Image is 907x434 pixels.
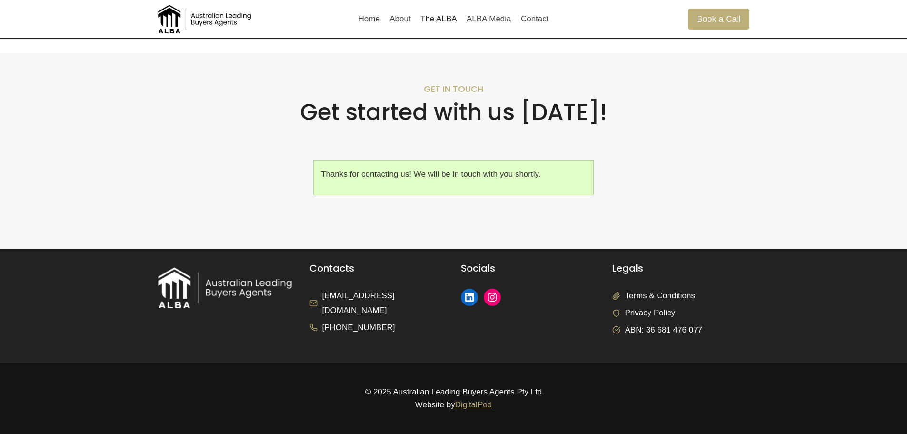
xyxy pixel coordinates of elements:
[309,289,447,318] a: [EMAIL_ADDRESS][DOMAIN_NAME]
[321,168,586,181] p: Thanks for contacting us! We will be in touch with you shortly.
[353,8,385,30] a: Home
[385,8,416,30] a: About
[353,8,553,30] nav: Primary Navigation
[462,8,516,30] a: ALBA Media
[461,263,598,274] h5: Socials
[158,5,253,33] img: Australian Leading Buyers Agents
[625,306,676,321] span: Privacy Policy
[309,321,395,335] a: [PHONE_NUMBER]
[612,263,749,274] h5: Legals
[688,9,749,29] a: Book a Call
[158,99,749,126] h2: Get started with us [DATE]!
[309,263,447,274] h5: Contacts
[158,385,749,411] p: © 2025 Australian Leading Buyers Agents Pty Ltd Website by
[625,289,695,303] span: Terms & Conditions
[516,8,554,30] a: Contact
[455,400,492,409] a: DigitalPod
[625,323,703,338] span: ABN: 36 681 476 077
[416,8,462,30] a: The ALBA
[322,289,447,318] span: [EMAIL_ADDRESS][DOMAIN_NAME]
[322,321,395,335] span: [PHONE_NUMBER]
[158,84,749,94] h6: Get in touch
